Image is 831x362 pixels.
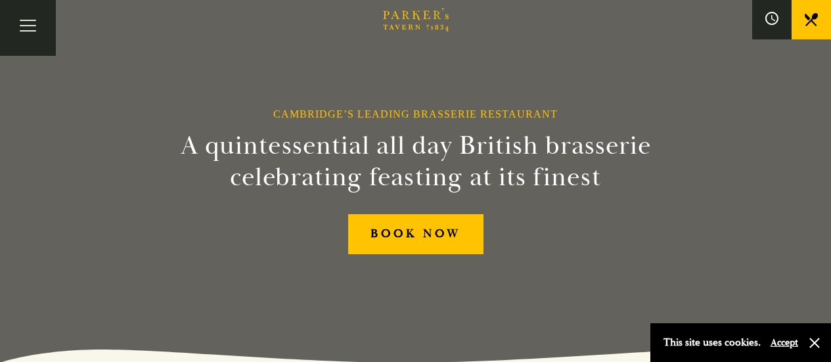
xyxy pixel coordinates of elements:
[663,333,761,352] p: This site uses cookies.
[348,214,483,254] a: BOOK NOW
[116,130,715,193] h2: A quintessential all day British brasserie celebrating feasting at its finest
[771,336,798,349] button: Accept
[273,108,558,120] h1: Cambridge’s Leading Brasserie Restaurant
[808,336,821,350] button: Close and accept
